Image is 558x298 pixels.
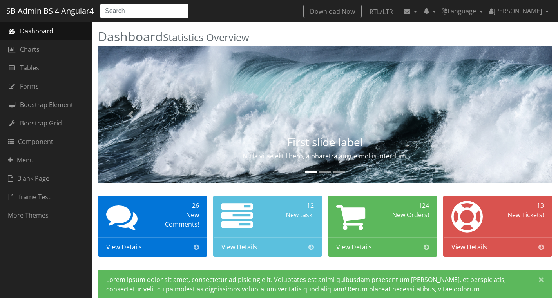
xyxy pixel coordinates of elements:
[531,270,552,289] button: Close
[439,3,486,19] a: Language
[500,201,544,210] div: 13
[486,3,552,19] a: [PERSON_NAME]
[451,242,487,252] span: View Details
[98,29,552,43] h2: Dashboard
[270,210,314,220] div: New task!
[538,274,544,285] span: ×
[163,31,249,44] small: Statistics Overview
[156,210,199,229] div: New Comments!
[270,201,314,210] div: 12
[336,242,372,252] span: View Details
[363,5,399,19] a: RTL/LTR
[166,151,484,161] p: Nulla vitae elit libero, a pharetra augue mollis interdum.
[386,201,429,210] div: 124
[106,242,142,252] span: View Details
[156,201,199,210] div: 26
[303,5,362,18] a: Download Now
[100,4,188,18] input: Search
[221,242,257,252] span: View Details
[8,155,34,165] span: Menu
[386,210,429,220] div: New Orders!
[500,210,544,220] div: New Tickets!
[166,136,484,148] h3: First slide label
[6,4,94,18] a: SB Admin BS 4 Angular4
[98,46,552,183] img: Random first slide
